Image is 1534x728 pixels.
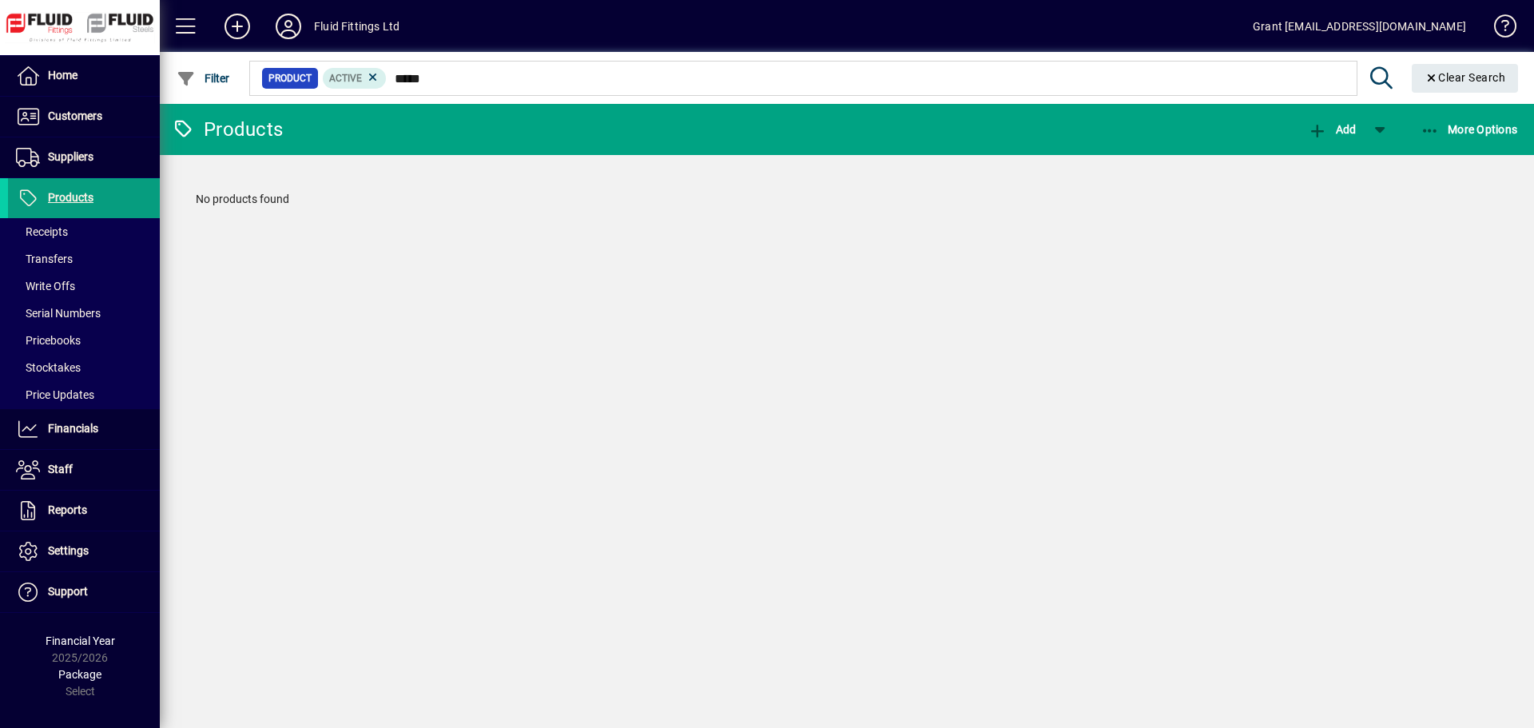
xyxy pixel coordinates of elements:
[8,409,160,449] a: Financials
[48,191,93,204] span: Products
[48,422,98,435] span: Financials
[1425,71,1506,84] span: Clear Search
[1421,123,1518,136] span: More Options
[8,245,160,273] a: Transfers
[180,175,1514,224] div: No products found
[48,544,89,557] span: Settings
[8,531,160,571] a: Settings
[16,280,75,292] span: Write Offs
[212,12,263,41] button: Add
[58,668,101,681] span: Package
[16,334,81,347] span: Pricebooks
[8,572,160,612] a: Support
[263,12,314,41] button: Profile
[8,327,160,354] a: Pricebooks
[323,68,387,89] mat-chip: Activation Status: Active
[48,503,87,516] span: Reports
[1417,115,1522,144] button: More Options
[48,463,73,475] span: Staff
[46,635,115,647] span: Financial Year
[8,491,160,531] a: Reports
[48,585,88,598] span: Support
[1482,3,1514,55] a: Knowledge Base
[8,300,160,327] a: Serial Numbers
[173,64,234,93] button: Filter
[8,218,160,245] a: Receipts
[1308,123,1356,136] span: Add
[16,253,73,265] span: Transfers
[172,117,283,142] div: Products
[8,381,160,408] a: Price Updates
[8,273,160,300] a: Write Offs
[8,56,160,96] a: Home
[48,109,102,122] span: Customers
[16,307,101,320] span: Serial Numbers
[329,73,362,84] span: Active
[268,70,312,86] span: Product
[177,72,230,85] span: Filter
[8,354,160,381] a: Stocktakes
[16,388,94,401] span: Price Updates
[1412,64,1519,93] button: Clear
[8,97,160,137] a: Customers
[48,150,93,163] span: Suppliers
[1304,115,1360,144] button: Add
[8,137,160,177] a: Suppliers
[314,14,399,39] div: Fluid Fittings Ltd
[48,69,77,82] span: Home
[1253,14,1466,39] div: Grant [EMAIL_ADDRESS][DOMAIN_NAME]
[16,225,68,238] span: Receipts
[16,361,81,374] span: Stocktakes
[8,450,160,490] a: Staff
